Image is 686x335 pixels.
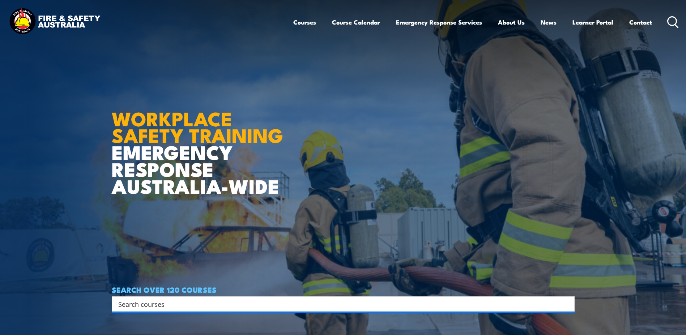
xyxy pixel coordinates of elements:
a: Contact [629,13,652,32]
a: Learner Portal [572,13,613,32]
a: Courses [293,13,316,32]
a: About Us [498,13,525,32]
a: Emergency Response Services [396,13,482,32]
button: Search magnifier button [562,299,572,309]
input: Search input [118,299,559,309]
form: Search form [120,299,560,309]
h1: EMERGENCY RESPONSE AUSTRALIA-WIDE [112,92,289,194]
a: Course Calendar [332,13,380,32]
h4: SEARCH OVER 120 COURSES [112,286,575,293]
a: News [541,13,557,32]
strong: WORKPLACE SAFETY TRAINING [112,103,283,150]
